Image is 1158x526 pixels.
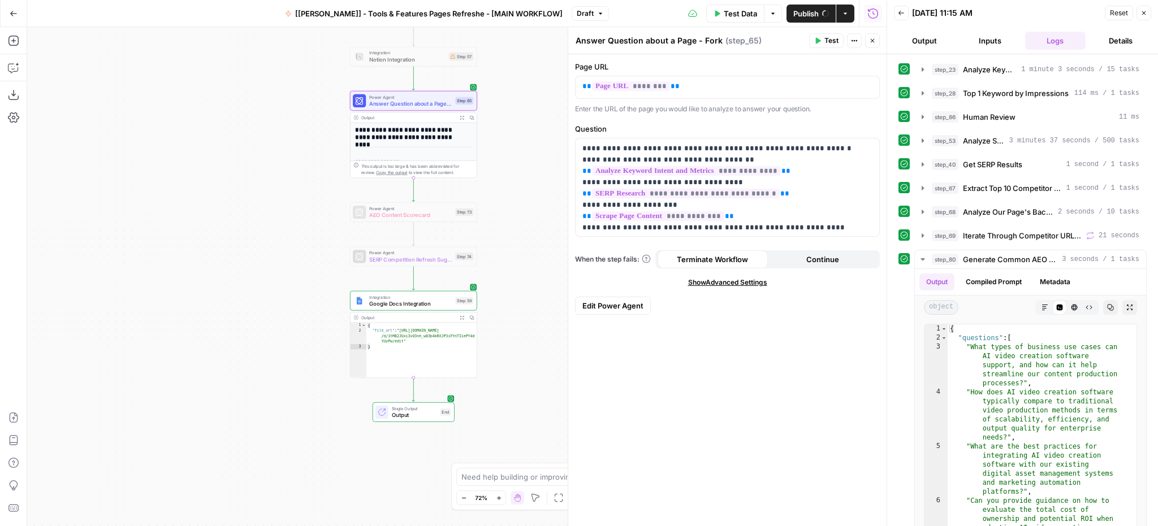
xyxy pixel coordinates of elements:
span: Continue [806,254,839,265]
span: Terminate Workflow [677,254,748,265]
span: Generate Common AEO Questions [963,254,1057,265]
button: 21 seconds [915,227,1146,245]
textarea: Answer Question about a Page - Fork [576,35,723,46]
span: 1 second / 1 tasks [1066,159,1139,169]
span: Power Agent [369,205,452,212]
button: Logs [1025,32,1086,50]
button: 3 minutes 37 seconds / 500 tasks [915,132,1146,150]
g: Edge from step_59 to end [412,377,414,401]
span: Publish [793,8,819,19]
button: Compiled Prompt [959,273,1029,290]
div: 3 [351,344,366,349]
span: Single Output [392,405,437,412]
a: When the step fails: [575,254,651,264]
span: 3 minutes 37 seconds / 500 tasks [1009,136,1139,146]
span: AEO Content Scorecard [369,211,452,219]
div: IntegrationGoogle Docs IntegrationStep 59Output{ "file_url":"[URL][DOMAIN_NAME] /d/1tM82JUxi3vO3n... [350,291,477,378]
div: Single OutputOutputEnd [350,402,477,422]
span: object [924,300,958,315]
p: Enter the URL of the page you would like to analyze to answer your question. [575,103,880,115]
div: 4 [924,388,948,442]
span: Analyze SERP for Target Keyword - Top 10 SERPs [963,135,1005,146]
label: Page URL [575,61,880,72]
div: Output [361,314,455,321]
button: Draft [572,6,609,21]
div: Step 74 [455,253,473,260]
div: 3 [924,342,948,388]
div: Step 59 [455,297,473,305]
button: Edit Power Agent [575,297,651,315]
button: 11 ms [915,108,1146,126]
button: Inputs [960,32,1021,50]
span: Reset [1110,8,1128,18]
span: Edit Power Agent [582,300,643,311]
div: IntegrationNotion IntegrationStep 57 [350,47,477,67]
span: Get SERP Results [963,159,1022,170]
button: 1 second / 1 tasks [915,179,1146,197]
span: Iterate Through Competitor URLs for Backlink Analysis [963,230,1082,241]
button: [[PERSON_NAME]] - Tools & Features Pages Refreshe - [MAIN WORKFLOW] [278,5,569,23]
g: Edge from step_73 to step_74 [412,222,414,246]
span: Google Docs Integration [369,299,452,307]
span: step_53 [932,135,958,146]
span: Show Advanced Settings [688,277,767,288]
button: 1 second / 1 tasks [915,155,1146,173]
div: Power AgentAEO Content ScorecardStep 73 [350,202,477,222]
span: 21 seconds [1099,231,1139,241]
span: Toggle code folding, rows 2 through 8 [941,333,947,342]
span: Power Agent [369,250,452,257]
div: 1 [924,324,948,333]
g: Edge from step_65 to step_73 [412,178,414,202]
span: Test Data [724,8,757,19]
span: Analyze Keyword Intent and Metrics [963,64,1017,75]
div: 1 [351,323,366,328]
span: Extract Top 10 Competitor URLs from SERP [963,182,1061,194]
div: Step 57 [449,53,473,60]
span: 1 second / 1 tasks [1066,183,1139,193]
span: Notion Integration [369,55,446,63]
span: Analyze Our Page's Backlinks Profile [963,206,1053,218]
img: Instagram%20post%20-%201%201.png [355,297,363,305]
div: 2 [924,333,948,342]
button: Details [1090,32,1151,50]
button: Continue [768,250,878,268]
button: Publish [787,5,836,23]
span: step_68 [932,206,958,218]
span: Copy the output [376,170,407,175]
span: Answer Question about a Page - Fork [369,99,452,107]
span: Draft [577,8,594,19]
div: This output is too large & has been abbreviated for review. to view the full content. [361,163,474,176]
button: Reset [1105,6,1133,20]
label: Question [575,123,880,134]
span: step_69 [932,230,958,241]
div: Step 65 [455,97,473,105]
span: Toggle code folding, rows 1 through 9 [941,324,947,333]
span: Output [392,411,437,419]
g: Edge from step_74 to step_59 [412,266,414,290]
div: 5 [924,442,948,496]
div: End [440,408,451,416]
button: Test Data [706,5,764,23]
div: Step 73 [455,208,473,216]
button: Metadata [1033,273,1077,290]
button: Test [809,33,844,48]
button: Output [894,32,955,50]
span: Integration [369,50,446,56]
button: 3 seconds / 1 tasks [915,250,1146,268]
span: Human Review [963,111,1016,123]
span: 1 minute 3 seconds / 15 tasks [1021,64,1139,75]
button: 1 minute 3 seconds / 15 tasks [915,60,1146,79]
button: 114 ms / 1 tasks [915,84,1146,102]
span: Top 1 Keyword by Impressions [963,88,1069,99]
span: step_23 [932,64,958,75]
span: step_80 [932,254,958,265]
span: 11 ms [1119,112,1139,122]
g: Edge from step_57 to step_65 [412,66,414,90]
span: 114 ms / 1 tasks [1074,88,1139,98]
div: Power AgentSERP Competition Refresh Suggestions - ForkStep 74 [350,246,477,266]
span: ( step_65 ) [725,35,762,46]
span: [[PERSON_NAME]] - Tools & Features Pages Refreshe - [MAIN WORKFLOW] [295,8,563,19]
span: step_28 [932,88,958,99]
div: Output [361,114,455,121]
